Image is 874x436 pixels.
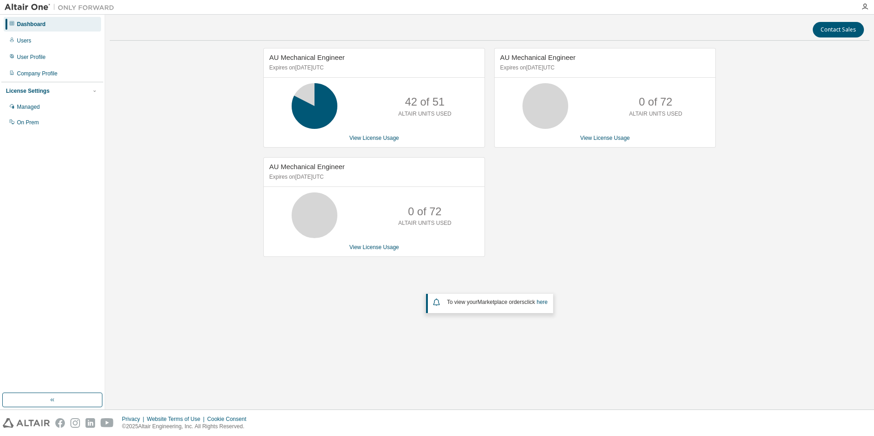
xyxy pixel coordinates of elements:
button: Contact Sales [813,22,864,37]
a: View License Usage [349,244,399,250]
img: youtube.svg [101,418,114,428]
div: License Settings [6,87,49,95]
span: To view your click [447,299,548,305]
p: 0 of 72 [408,204,442,219]
a: View License Usage [580,135,630,141]
div: Users [17,37,31,44]
div: User Profile [17,53,46,61]
span: AU Mechanical Engineer [269,53,345,61]
div: Dashboard [17,21,46,28]
p: Expires on [DATE] UTC [500,64,708,72]
p: Expires on [DATE] UTC [269,173,477,181]
p: ALTAIR UNITS USED [398,219,451,227]
p: 42 of 51 [405,94,445,110]
div: Privacy [122,415,147,423]
a: View License Usage [349,135,399,141]
em: Marketplace orders [478,299,525,305]
p: 0 of 72 [639,94,672,110]
img: facebook.svg [55,418,65,428]
div: Website Terms of Use [147,415,207,423]
img: linkedin.svg [85,418,95,428]
img: instagram.svg [70,418,80,428]
p: Expires on [DATE] UTC [269,64,477,72]
p: ALTAIR UNITS USED [398,110,451,118]
p: © 2025 Altair Engineering, Inc. All Rights Reserved. [122,423,252,431]
span: AU Mechanical Engineer [500,53,576,61]
div: Company Profile [17,70,58,77]
a: here [537,299,548,305]
div: Managed [17,103,40,111]
img: altair_logo.svg [3,418,50,428]
div: On Prem [17,119,39,126]
span: AU Mechanical Engineer [269,163,345,170]
p: ALTAIR UNITS USED [629,110,682,118]
div: Cookie Consent [207,415,251,423]
img: Altair One [5,3,119,12]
